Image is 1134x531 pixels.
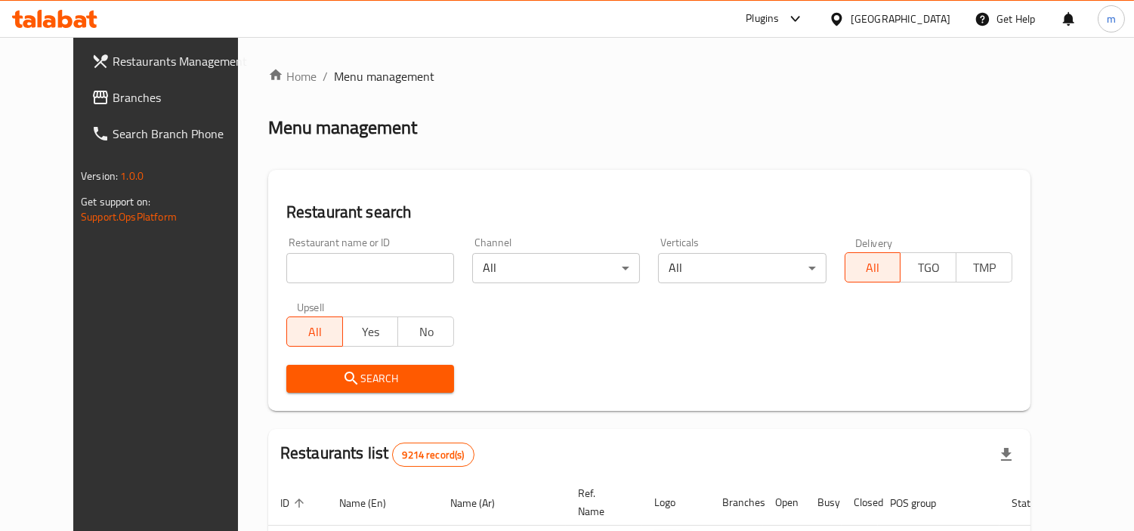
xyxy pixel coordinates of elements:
th: Branches [710,480,763,526]
div: All [658,253,826,283]
h2: Restaurants list [280,442,474,467]
span: No [404,321,448,343]
th: Busy [805,480,842,526]
th: Open [763,480,805,526]
span: 9214 record(s) [393,448,473,462]
span: All [851,257,895,279]
span: Search [298,369,442,388]
div: Total records count [392,443,474,467]
a: Home [268,67,317,85]
span: TMP [963,257,1006,279]
button: Search [286,365,454,393]
nav: breadcrumb [268,67,1030,85]
li: / [323,67,328,85]
span: Name (Ar) [450,494,514,512]
span: Ref. Name [578,484,624,520]
button: TGO [900,252,956,282]
span: Restaurants Management [113,52,251,70]
a: Restaurants Management [79,43,263,79]
button: All [845,252,901,282]
span: Yes [349,321,393,343]
label: Delivery [855,237,893,248]
button: No [397,316,454,347]
span: Search Branch Phone [113,125,251,143]
th: Logo [642,480,710,526]
a: Branches [79,79,263,116]
div: [GEOGRAPHIC_DATA] [851,11,950,27]
a: Support.OpsPlatform [81,207,177,227]
th: Closed [842,480,878,526]
input: Search for restaurant name or ID.. [286,253,454,283]
span: Name (En) [339,494,406,512]
span: 1.0.0 [120,166,144,186]
div: Plugins [746,10,779,28]
button: All [286,316,343,347]
span: Menu management [334,67,434,85]
span: Branches [113,88,251,107]
button: Yes [342,316,399,347]
button: TMP [956,252,1012,282]
h2: Restaurant search [286,201,1012,224]
span: POS group [890,494,956,512]
h2: Menu management [268,116,417,140]
span: ID [280,494,309,512]
span: Status [1012,494,1061,512]
div: Export file [988,437,1024,473]
span: m [1107,11,1116,27]
span: Version: [81,166,118,186]
span: Get support on: [81,192,150,211]
span: All [293,321,337,343]
a: Search Branch Phone [79,116,263,152]
label: Upsell [297,301,325,312]
div: All [472,253,640,283]
span: TGO [907,257,950,279]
